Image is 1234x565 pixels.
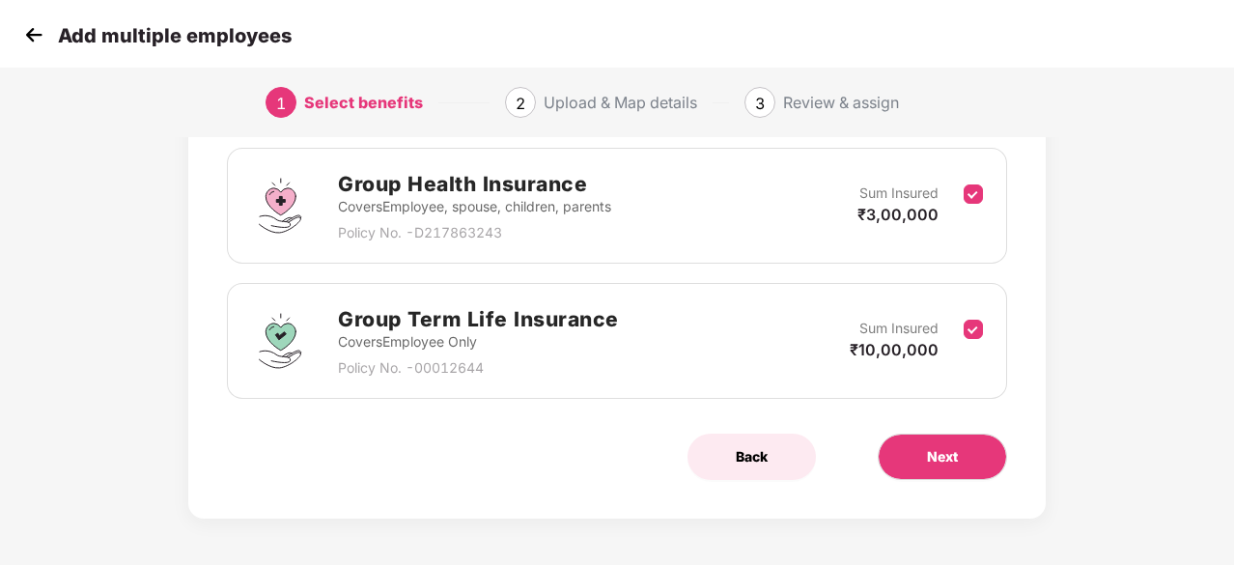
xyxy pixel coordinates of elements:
[338,303,619,335] h2: Group Term Life Insurance
[338,331,619,353] p: Covers Employee Only
[251,312,309,370] img: svg+xml;base64,PHN2ZyBpZD0iR3JvdXBfVGVybV9MaWZlX0luc3VyYW5jZSIgZGF0YS1uYW1lPSJHcm91cCBUZXJtIExpZm...
[338,357,619,379] p: Policy No. - 00012644
[276,94,286,113] span: 1
[687,434,816,480] button: Back
[859,318,939,339] p: Sum Insured
[736,446,768,467] span: Back
[783,87,899,118] div: Review & assign
[755,94,765,113] span: 3
[19,20,48,49] img: svg+xml;base64,PHN2ZyB4bWxucz0iaHR0cDovL3d3dy53My5vcmcvMjAwMC9zdmciIHdpZHRoPSIzMCIgaGVpZ2h0PSIzMC...
[927,446,958,467] span: Next
[857,205,939,224] span: ₹3,00,000
[304,87,423,118] div: Select benefits
[544,87,697,118] div: Upload & Map details
[850,340,939,359] span: ₹10,00,000
[338,196,611,217] p: Covers Employee, spouse, children, parents
[878,434,1007,480] button: Next
[58,24,292,47] p: Add multiple employees
[859,183,939,204] p: Sum Insured
[251,177,309,235] img: svg+xml;base64,PHN2ZyBpZD0iR3JvdXBfSGVhbHRoX0luc3VyYW5jZSIgZGF0YS1uYW1lPSJHcm91cCBIZWFsdGggSW5zdX...
[338,168,611,200] h2: Group Health Insurance
[338,222,611,243] p: Policy No. - D217863243
[516,94,525,113] span: 2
